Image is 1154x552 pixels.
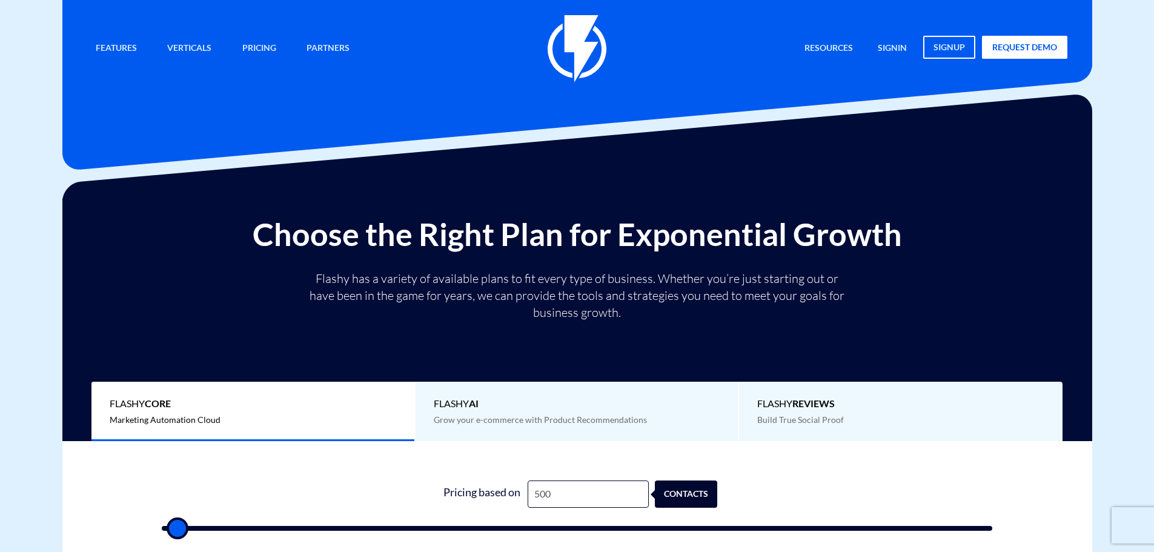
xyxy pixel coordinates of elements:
span: Build True Social Proof [757,414,844,425]
p: Flashy has a variety of available plans to fit every type of business. Whether you’re just starti... [305,270,850,321]
b: Core [145,397,171,409]
a: signup [923,36,975,59]
span: Flashy [110,397,396,411]
span: Flashy [757,397,1044,411]
b: AI [469,397,479,409]
h2: Choose the Right Plan for Exponential Growth [71,217,1083,251]
a: Pricing [233,36,285,62]
div: Pricing based on [437,481,528,508]
a: Resources [795,36,862,62]
a: Features [87,36,146,62]
a: Verticals [158,36,221,62]
a: signin [869,36,916,62]
span: Flashy [434,397,720,411]
a: Partners [297,36,359,62]
span: Grow your e-commerce with Product Recommendations [434,414,647,425]
div: contacts [662,481,725,508]
a: request demo [982,36,1067,59]
b: REVIEWS [792,397,835,409]
span: Marketing Automation Cloud [110,414,221,425]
